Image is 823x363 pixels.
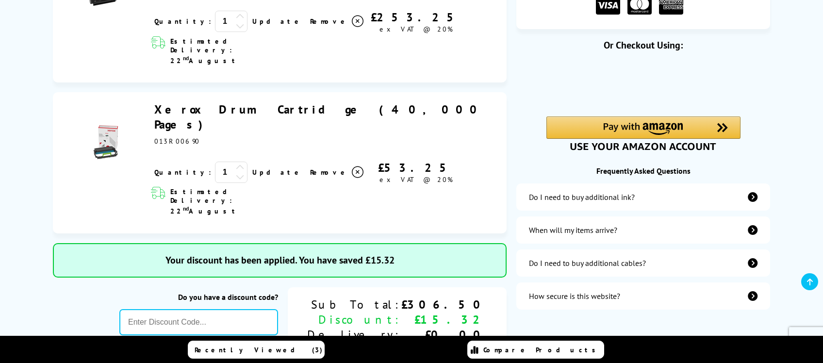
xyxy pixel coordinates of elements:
div: When will my items arrive? [529,225,617,235]
a: secure-website [516,282,770,310]
a: Delete item from your basket [310,14,365,29]
span: Estimated Delivery: 22 August [170,37,292,65]
a: Compare Products [467,341,604,359]
div: £306.50 [401,297,487,312]
img: Xerox Drum Cartridge (40,000 Pages) [89,125,123,159]
div: Amazon Pay - Use your Amazon account [546,116,741,150]
div: Delivery: [307,327,401,342]
a: Recently Viewed (3) [188,341,325,359]
div: £253.25 [365,10,468,25]
span: Remove [310,17,348,26]
div: How secure is this website? [529,291,620,301]
div: Frequently Asked Questions [516,166,770,176]
span: Compare Products [483,346,601,354]
div: £53.25 [365,160,468,175]
span: Estimated Delivery: 22 August [170,187,292,215]
span: Recently Viewed (3) [195,346,323,354]
span: Your discount has been applied. You have saved £15.32 [165,254,395,266]
div: £0.00 [401,327,487,342]
a: Update [252,17,302,26]
span: Quantity: [154,17,211,26]
span: ex VAT @ 20% [379,25,453,33]
iframe: PayPal [546,67,741,100]
a: additional-cables [516,249,770,277]
div: £15.32 [401,312,487,327]
a: Delete item from your basket [310,165,365,180]
div: Or Checkout Using: [516,39,770,51]
a: additional-ink [516,183,770,211]
sup: nd [183,205,189,212]
div: Discount: [307,312,401,327]
span: ex VAT @ 20% [379,175,453,184]
a: Xerox Drum Cartridge (40,000 Pages) [154,102,484,132]
div: Do I need to buy additional ink? [529,192,635,202]
a: Update [252,168,302,177]
div: Do I need to buy additional cables? [529,258,646,268]
a: items-arrive [516,216,770,244]
sup: nd [183,54,189,62]
div: Do you have a discount code? [119,292,278,302]
span: Quantity: [154,168,211,177]
span: Remove [310,168,348,177]
input: Enter Discount Code... [119,309,278,335]
span: 013R00690 [154,137,200,146]
div: Sub Total: [307,297,401,312]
